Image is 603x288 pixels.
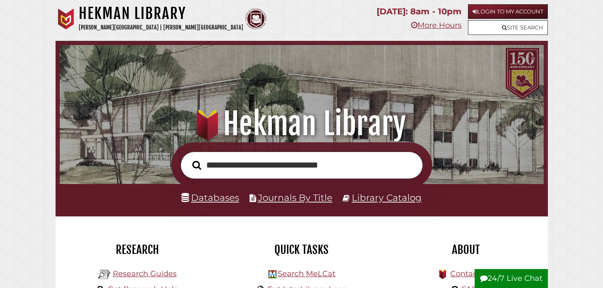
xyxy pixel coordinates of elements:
h2: About [390,243,542,257]
img: Hekman Library Logo [98,268,111,281]
img: Hekman Library Logo [268,270,276,278]
h1: Hekman Library [69,105,534,142]
img: Calvin University [56,8,77,29]
a: Research Guides [113,269,177,278]
p: [DATE]: 8am - 10pm [377,4,462,19]
a: Journals By Title [258,192,332,203]
h2: Research [62,243,213,257]
p: [PERSON_NAME][GEOGRAPHIC_DATA] | [PERSON_NAME][GEOGRAPHIC_DATA] [79,23,243,32]
button: Search [188,158,205,172]
img: Calvin Theological Seminary [245,8,266,29]
a: Login to My Account [468,4,548,19]
a: Library Catalog [352,192,422,203]
a: Contact Us [450,269,492,278]
h2: Quick Tasks [226,243,377,257]
a: More Hours [411,21,462,30]
a: Site Search [468,20,548,35]
a: Databases [181,192,239,203]
a: Search MeLCat [278,269,335,278]
h1: Hekman Library [79,4,243,23]
i: Search [192,160,201,170]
